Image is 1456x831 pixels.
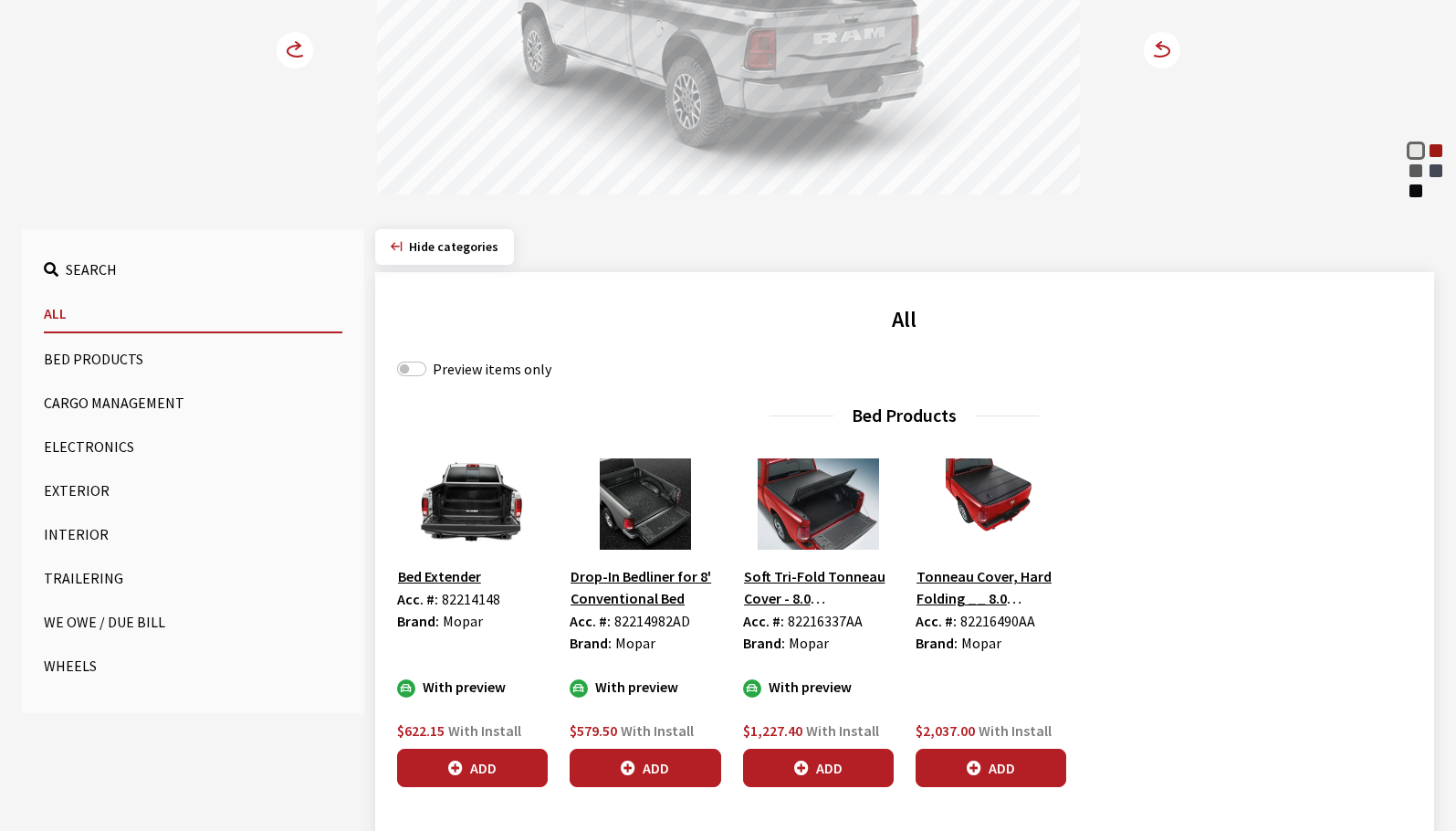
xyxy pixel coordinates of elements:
[1427,142,1445,160] div: Flame Red
[916,610,957,632] label: Acc. #:
[397,588,438,610] label: Acc. #:
[806,721,879,740] span: With Install
[614,612,690,630] span: 82214982AD
[44,516,342,552] button: Interior
[743,458,894,550] img: Image for Soft Tri-Fold Tonneau Cover - 8.0 Conventional Bed
[397,303,1412,336] h2: All
[397,676,548,698] div: With preview
[409,238,498,255] span: Click to hide category section.
[743,564,894,610] button: Soft Tri-Fold Tonneau Cover - 8.0 Conventional Bed
[397,402,1412,429] h3: Bed Products
[916,749,1066,787] button: Add
[916,458,1066,550] img: Image for Tonneau Cover, Hard Folding __ 8.0 Conventional Bed
[570,632,612,654] label: Brand:
[44,472,342,509] button: Exterior
[570,458,720,550] img: Image for Drop-In Bedliner for 8&#39; Conventional Bed
[916,721,975,740] span: $2,037.00
[1407,182,1425,200] div: Diamond Black Crystal
[397,610,439,632] label: Brand:
[44,428,342,465] button: Electronics
[743,676,894,698] div: With preview
[44,604,342,640] button: We Owe / Due Bill
[375,229,514,265] button: Hide categories
[743,721,802,740] span: $1,227.40
[1407,142,1425,160] div: Bright White
[443,612,483,630] span: Mopar
[44,560,342,596] button: Trailering
[570,564,720,610] button: Drop-In Bedliner for 8' Conventional Bed
[570,676,720,698] div: With preview
[789,634,829,652] span: Mopar
[397,458,548,550] img: Image for Bed Extender
[397,564,482,588] button: Bed Extender
[979,721,1052,740] span: With Install
[433,358,551,380] label: Preview items only
[44,295,342,333] button: All
[44,647,342,684] button: Wheels
[448,721,521,740] span: With Install
[397,749,548,787] button: Add
[743,749,894,787] button: Add
[621,721,694,740] span: With Install
[743,632,785,654] label: Brand:
[743,610,784,632] label: Acc. #:
[397,721,445,740] span: $622.15
[916,632,958,654] label: Brand:
[1407,162,1425,180] div: Granite Crystal Metallic
[570,610,611,632] label: Acc. #:
[788,612,863,630] span: 82216337AA
[615,634,655,652] span: Mopar
[570,721,617,740] span: $579.50
[1427,162,1445,180] div: Forged Blue Metallic
[960,612,1035,630] span: 82216490AA
[66,260,117,279] span: Search
[44,341,342,377] button: Bed Products
[442,590,500,608] span: 82214148
[570,749,720,787] button: Add
[44,384,342,421] button: Cargo Management
[961,634,1001,652] span: Mopar
[916,564,1066,610] button: Tonneau Cover, Hard Folding __ 8.0 Conventional Bed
